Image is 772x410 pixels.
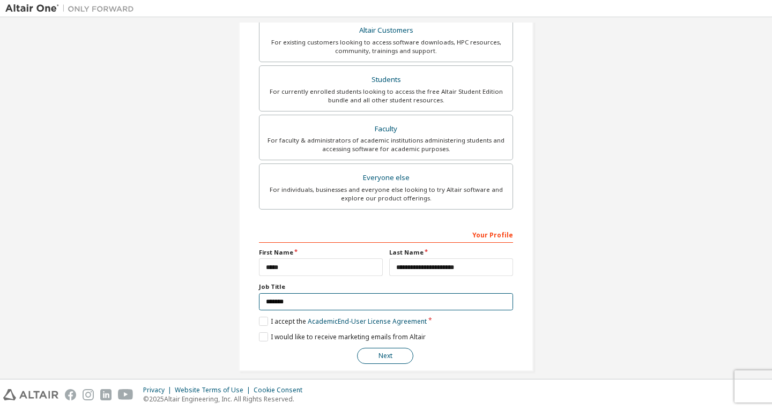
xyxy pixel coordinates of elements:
[118,389,133,400] img: youtube.svg
[357,348,413,364] button: Next
[100,389,112,400] img: linkedin.svg
[266,38,506,55] div: For existing customers looking to access software downloads, HPC resources, community, trainings ...
[143,386,175,394] div: Privacy
[254,386,309,394] div: Cookie Consent
[266,23,506,38] div: Altair Customers
[308,317,427,326] a: Academic End-User License Agreement
[175,386,254,394] div: Website Terms of Use
[266,185,506,203] div: For individuals, businesses and everyone else looking to try Altair software and explore our prod...
[5,3,139,14] img: Altair One
[266,72,506,87] div: Students
[259,248,383,257] label: First Name
[259,332,426,341] label: I would like to receive marketing emails from Altair
[143,394,309,404] p: © 2025 Altair Engineering, Inc. All Rights Reserved.
[83,389,94,400] img: instagram.svg
[266,122,506,137] div: Faculty
[259,282,513,291] label: Job Title
[389,248,513,257] label: Last Name
[266,170,506,185] div: Everyone else
[259,226,513,243] div: Your Profile
[266,87,506,105] div: For currently enrolled students looking to access the free Altair Student Edition bundle and all ...
[266,136,506,153] div: For faculty & administrators of academic institutions administering students and accessing softwa...
[65,389,76,400] img: facebook.svg
[259,317,427,326] label: I accept the
[3,389,58,400] img: altair_logo.svg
